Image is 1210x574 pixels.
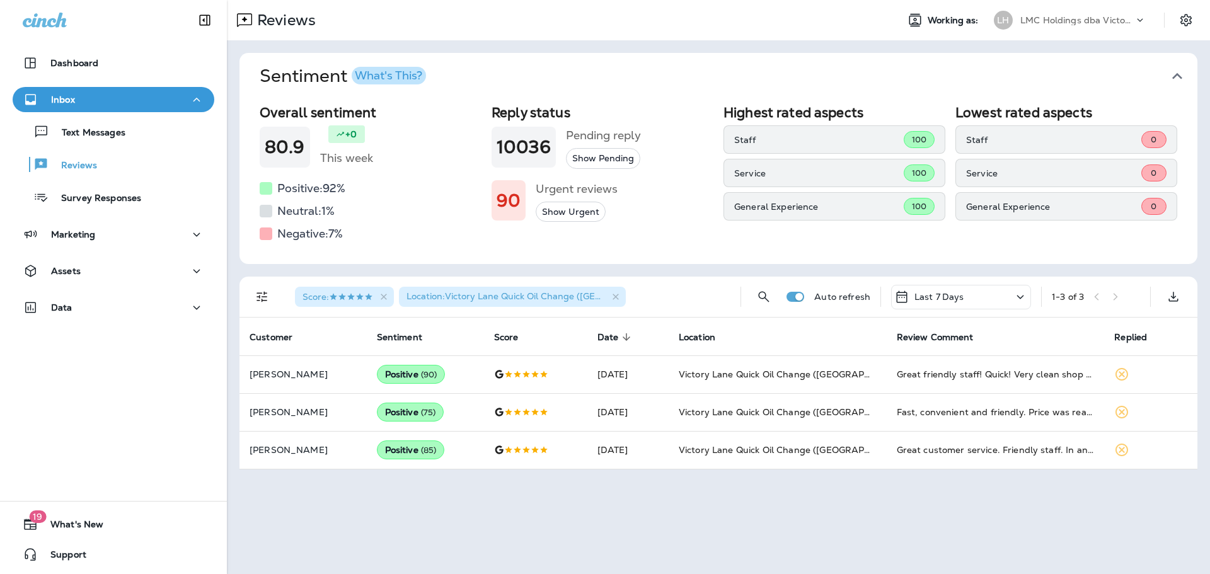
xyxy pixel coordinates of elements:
[38,549,86,565] span: Support
[897,331,990,343] span: Review Comment
[13,184,214,210] button: Survey Responses
[912,168,926,178] span: 100
[13,87,214,112] button: Inbox
[250,445,357,455] p: [PERSON_NAME]
[277,178,345,198] h5: Positive: 92 %
[679,444,918,456] span: Victory Lane Quick Oil Change ([GEOGRAPHIC_DATA])
[352,67,426,84] button: What's This?
[49,193,141,205] p: Survey Responses
[50,58,98,68] p: Dashboard
[49,160,97,172] p: Reviews
[399,287,626,307] div: Location:Victory Lane Quick Oil Change ([GEOGRAPHIC_DATA])
[494,332,519,343] span: Score
[1151,168,1156,178] span: 0
[13,50,214,76] button: Dashboard
[751,284,776,309] button: Search Reviews
[250,53,1207,100] button: SentimentWhat's This?
[13,295,214,320] button: Data
[1052,292,1084,302] div: 1 - 3 of 3
[897,444,1095,456] div: Great customer service. Friendly staff. In and out in 15 minutes. Great experience!
[13,151,214,178] button: Reviews
[250,332,292,343] span: Customer
[51,229,95,239] p: Marketing
[897,368,1095,381] div: Great friendly staff! Quick! Very clean shop and is now my go to location for service!
[1020,15,1134,25] p: LMC Holdings dba Victory Lane Quick Oil Change
[914,292,964,302] p: Last 7 Days
[13,222,214,247] button: Marketing
[377,440,445,459] div: Positive
[377,403,444,422] div: Positive
[1151,201,1156,212] span: 0
[679,332,715,343] span: Location
[679,331,732,343] span: Location
[302,291,373,302] span: Score :
[966,202,1141,212] p: General Experience
[597,331,635,343] span: Date
[421,407,436,418] span: ( 75 )
[38,519,103,534] span: What's New
[250,369,357,379] p: [PERSON_NAME]
[250,407,357,417] p: [PERSON_NAME]
[187,8,222,33] button: Collapse Sidebar
[295,287,394,307] div: Score:5 Stars
[260,66,426,87] h1: Sentiment
[897,406,1095,418] div: Fast, convenient and friendly. Price was reasonable, less than the dealership.
[587,355,669,393] td: [DATE]
[1114,331,1163,343] span: Replied
[587,393,669,431] td: [DATE]
[587,431,669,469] td: [DATE]
[492,105,713,120] h2: Reply status
[277,201,335,221] h5: Neutral: 1 %
[494,331,535,343] span: Score
[250,284,275,309] button: Filters
[497,137,551,158] h1: 10036
[928,15,981,26] span: Working as:
[377,332,422,343] span: Sentiment
[536,202,606,222] button: Show Urgent
[1114,332,1147,343] span: Replied
[1161,284,1186,309] button: Export as CSV
[955,105,1177,120] h2: Lowest rated aspects
[734,135,904,145] p: Staff
[734,168,904,178] p: Service
[49,127,125,139] p: Text Messages
[734,202,904,212] p: General Experience
[421,445,437,456] span: ( 85 )
[966,168,1141,178] p: Service
[814,292,870,302] p: Auto refresh
[897,332,974,343] span: Review Comment
[265,137,305,158] h1: 80.9
[51,302,72,313] p: Data
[406,290,679,302] span: Location : Victory Lane Quick Oil Change ([GEOGRAPHIC_DATA])
[13,512,214,537] button: 19What's New
[912,134,926,145] span: 100
[994,11,1013,30] div: LH
[51,95,75,105] p: Inbox
[345,128,357,141] p: +0
[252,11,316,30] p: Reviews
[912,201,926,212] span: 100
[679,406,918,418] span: Victory Lane Quick Oil Change ([GEOGRAPHIC_DATA])
[1175,9,1197,32] button: Settings
[29,510,46,523] span: 19
[421,369,437,380] span: ( 90 )
[13,118,214,145] button: Text Messages
[679,369,918,380] span: Victory Lane Quick Oil Change ([GEOGRAPHIC_DATA])
[377,365,446,384] div: Positive
[277,224,343,244] h5: Negative: 7 %
[723,105,945,120] h2: Highest rated aspects
[566,148,640,169] button: Show Pending
[377,331,439,343] span: Sentiment
[566,125,641,146] h5: Pending reply
[320,148,373,168] h5: This week
[1151,134,1156,145] span: 0
[497,190,521,211] h1: 90
[966,135,1141,145] p: Staff
[597,332,619,343] span: Date
[250,331,309,343] span: Customer
[536,179,618,199] h5: Urgent reviews
[260,105,481,120] h2: Overall sentiment
[239,100,1197,264] div: SentimentWhat's This?
[51,266,81,276] p: Assets
[355,70,422,81] div: What's This?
